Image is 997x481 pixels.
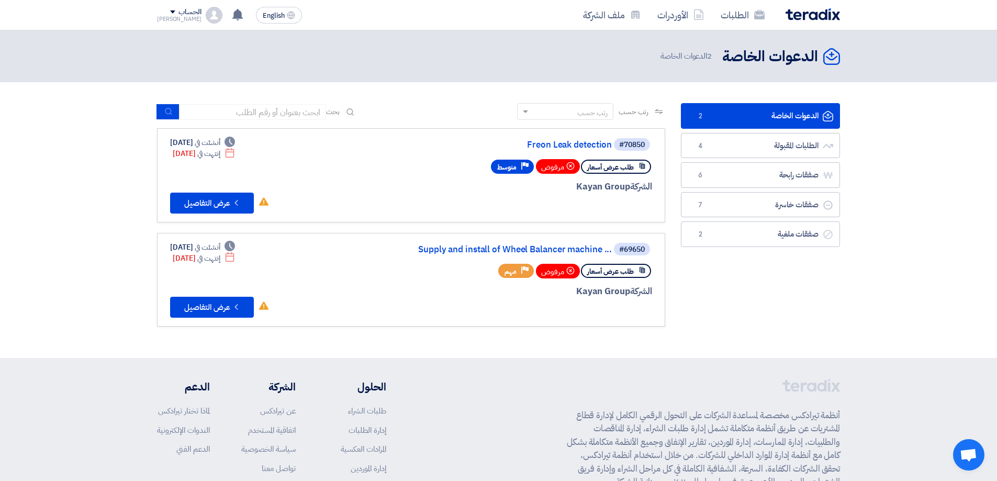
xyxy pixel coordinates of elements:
[681,103,840,129] a: الدعوات الخاصة2
[195,137,220,148] span: أنشئت في
[497,162,517,172] span: متوسط
[707,50,712,62] span: 2
[176,443,210,455] a: الدعم الفني
[173,148,235,159] div: [DATE]
[694,229,707,240] span: 2
[263,12,285,19] span: English
[341,443,386,455] a: المزادات العكسية
[587,162,634,172] span: طلب عرض أسعار
[575,3,649,27] a: ملف الشركة
[402,245,612,254] a: Supply and install of Wheel Balancer machine ...
[694,200,707,210] span: 7
[157,16,201,22] div: [PERSON_NAME]
[178,8,201,17] div: الحساب
[197,148,220,159] span: إنتهت في
[327,379,386,395] li: الحلول
[681,221,840,247] a: صفقات ملغية2
[170,137,235,148] div: [DATE]
[681,192,840,218] a: صفقات خاسرة7
[536,159,580,174] div: مرفوض
[400,285,652,298] div: Kayan Group
[170,297,254,318] button: عرض التفاصيل
[619,141,645,149] div: #70850
[349,424,386,436] a: إدارة الطلبات
[241,443,296,455] a: سياسة الخصوصية
[248,424,296,436] a: اتفاقية المستخدم
[619,106,648,117] span: رتب حسب
[326,106,340,117] span: بحث
[256,7,302,24] button: English
[170,193,254,214] button: عرض التفاصيل
[681,162,840,188] a: صفقات رابحة6
[260,405,296,417] a: عن تيرادكس
[241,379,296,395] li: الشركة
[630,285,653,298] span: الشركة
[157,379,210,395] li: الدعم
[158,405,210,417] a: لماذا تختار تيرادكس
[786,8,840,20] img: Teradix logo
[348,405,386,417] a: طلبات الشراء
[170,242,235,253] div: [DATE]
[587,266,634,276] span: طلب عرض أسعار
[206,7,222,24] img: profile_test.png
[262,463,296,474] a: تواصل معنا
[630,180,653,193] span: الشركة
[195,242,220,253] span: أنشئت في
[197,253,220,264] span: إنتهت في
[505,266,517,276] span: مهم
[953,439,984,471] a: دردشة مفتوحة
[712,3,773,27] a: الطلبات
[173,253,235,264] div: [DATE]
[351,463,386,474] a: إدارة الموردين
[722,47,818,67] h2: الدعوات الخاصة
[694,170,707,181] span: 6
[681,133,840,159] a: الطلبات المقبولة4
[402,140,612,150] a: Freon Leak detection
[536,264,580,278] div: مرفوض
[577,107,608,118] div: رتب حسب
[619,246,645,253] div: #69650
[694,111,707,121] span: 2
[660,50,714,62] span: الدعوات الخاصة
[649,3,712,27] a: الأوردرات
[157,424,210,436] a: الندوات الإلكترونية
[400,180,652,194] div: Kayan Group
[180,104,326,120] input: ابحث بعنوان أو رقم الطلب
[694,141,707,151] span: 4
